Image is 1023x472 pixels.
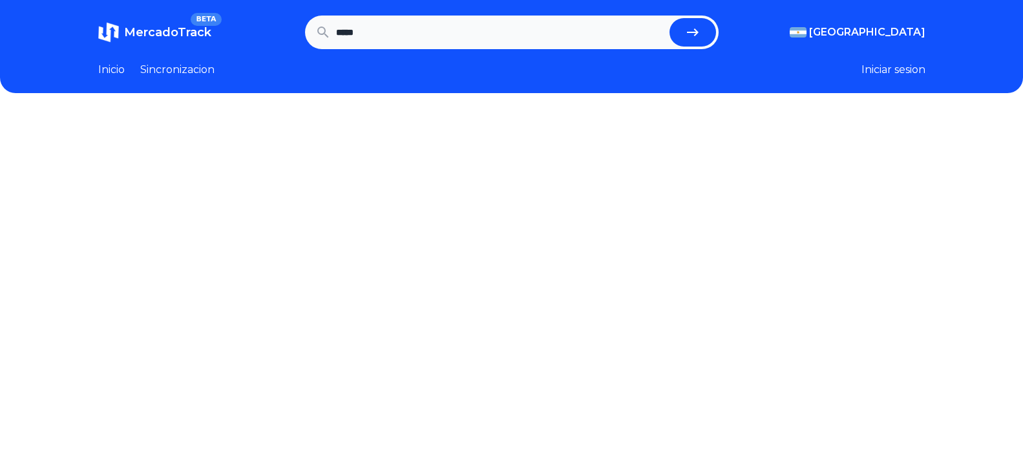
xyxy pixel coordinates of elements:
a: Sincronizacion [140,62,215,78]
a: Inicio [98,62,125,78]
button: [GEOGRAPHIC_DATA] [790,25,925,40]
span: MercadoTrack [124,25,211,39]
button: Iniciar sesion [861,62,925,78]
img: MercadoTrack [98,22,119,43]
span: [GEOGRAPHIC_DATA] [809,25,925,40]
span: BETA [191,13,221,26]
a: MercadoTrackBETA [98,22,211,43]
img: Argentina [790,27,807,38]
